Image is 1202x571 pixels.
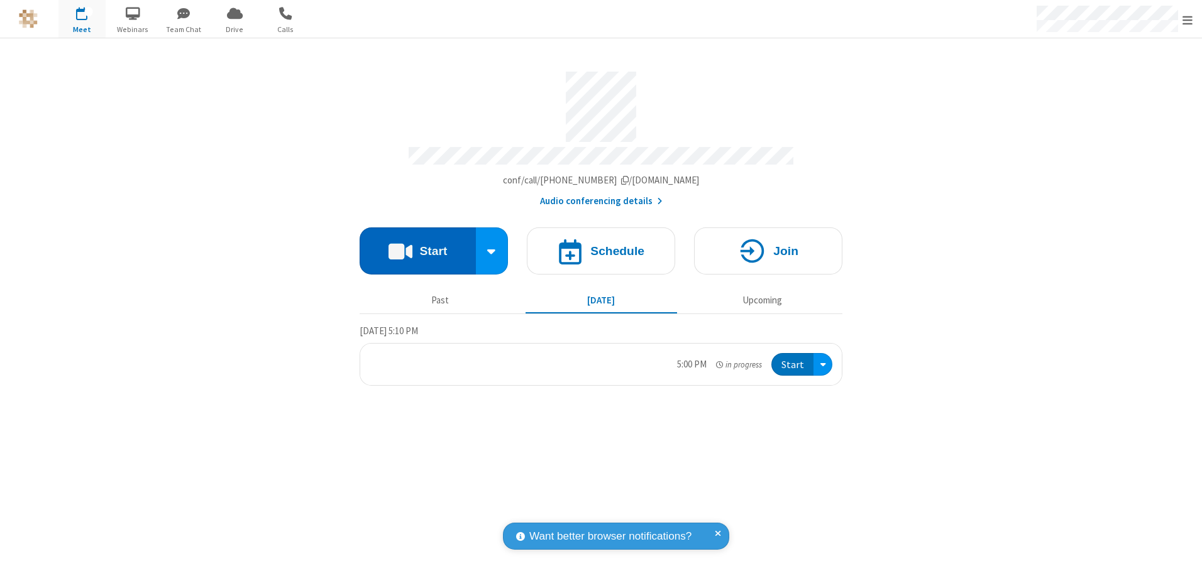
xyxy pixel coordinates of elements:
[590,245,644,257] h4: Schedule
[476,227,509,275] div: Start conference options
[503,174,700,186] span: Copy my meeting room link
[58,24,106,35] span: Meet
[1171,538,1193,562] iframe: Chat
[540,194,663,209] button: Audio conferencing details
[360,325,418,337] span: [DATE] 5:10 PM
[365,288,516,312] button: Past
[360,324,842,386] section: Today's Meetings
[813,353,832,376] div: Open menu
[686,288,838,312] button: Upcoming
[360,227,476,275] button: Start
[211,24,258,35] span: Drive
[419,245,447,257] h4: Start
[773,245,798,257] h4: Join
[526,288,677,312] button: [DATE]
[771,353,813,376] button: Start
[262,24,309,35] span: Calls
[19,9,38,28] img: QA Selenium DO NOT DELETE OR CHANGE
[694,227,842,275] button: Join
[529,528,692,545] span: Want better browser notifications?
[85,7,93,16] div: 1
[160,24,207,35] span: Team Chat
[109,24,157,35] span: Webinars
[716,359,762,371] em: in progress
[527,227,675,275] button: Schedule
[360,62,842,209] section: Account details
[503,173,700,188] button: Copy my meeting room linkCopy my meeting room link
[677,357,707,372] div: 5:00 PM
